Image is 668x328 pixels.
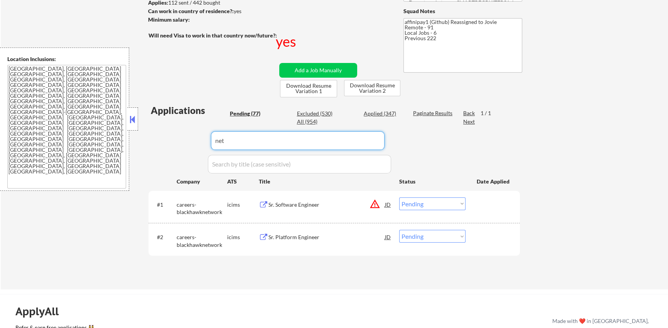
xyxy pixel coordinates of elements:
[15,305,67,318] div: ApplyAll
[279,63,357,78] button: Add a Job Manually
[148,16,190,23] strong: Minimum salary:
[463,118,476,126] div: Next
[177,201,227,216] div: careers-blackhawknetwork
[148,8,234,14] strong: Can work in country of residence?:
[364,110,402,117] div: Applied (347)
[148,32,277,39] strong: Will need Visa to work in that country now/future?:
[369,199,380,209] button: warning_amber
[227,201,259,209] div: icims
[211,131,385,150] input: Search by company (case sensitive)
[384,230,392,244] div: JD
[7,55,126,63] div: Location Inclusions:
[177,178,227,185] div: Company
[157,201,170,209] div: #1
[297,118,335,126] div: All (954)
[276,32,298,51] div: yes
[227,233,259,241] div: icims
[148,7,274,15] div: yes
[463,109,476,117] div: Back
[477,178,511,185] div: Date Applied
[177,233,227,248] div: careers-blackhawknetwork
[413,109,454,117] div: Paginate Results
[227,178,259,185] div: ATS
[230,110,268,117] div: Pending (77)
[151,106,227,115] div: Applications
[384,197,392,211] div: JD
[297,110,335,117] div: Excluded (530)
[157,233,170,241] div: #2
[208,155,391,173] input: Search by title (case sensitive)
[403,7,522,15] div: Squad Notes
[399,174,466,188] div: Status
[268,233,385,241] div: Sr. Platform Engineer
[268,201,385,209] div: Sr. Software Engineer
[481,109,498,117] div: 1 / 1
[344,80,400,96] button: Download Resume Variation 2
[259,178,392,185] div: Title
[280,80,337,97] button: Download Resume Variation 1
